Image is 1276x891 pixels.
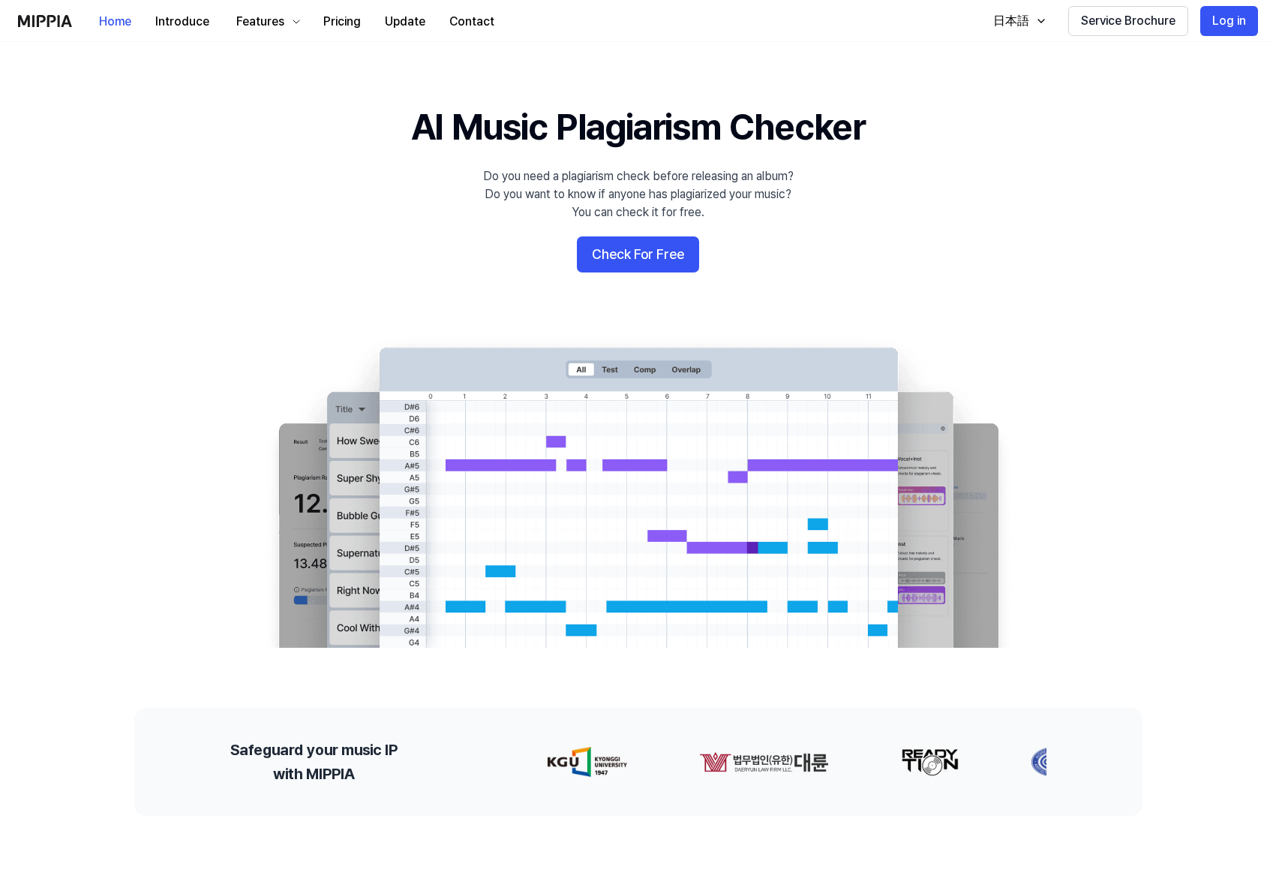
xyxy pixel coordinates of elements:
[143,7,221,37] button: Introduce
[221,7,311,37] button: Features
[373,1,437,42] a: Update
[577,236,699,272] button: Check For Free
[18,15,72,27] img: logo
[978,6,1056,36] button: 日本語
[87,1,143,42] a: Home
[230,738,398,786] h2: Safeguard your music IP with MIPPIA
[650,747,779,777] img: partner-logo-1
[373,7,437,37] button: Update
[851,747,909,777] img: partner-logo-2
[233,13,287,31] div: Features
[1200,6,1258,36] button: Log in
[248,333,1028,648] img: main Image
[311,7,373,37] button: Pricing
[497,747,578,777] img: partner-logo-0
[437,7,506,37] button: Contact
[1068,6,1188,36] button: Service Brochure
[990,12,1032,30] div: 日本語
[483,167,794,221] div: Do you need a plagiarism check before releasing an album? Do you want to know if anyone has plagi...
[87,7,143,37] button: Home
[981,747,1028,777] img: partner-logo-3
[411,102,865,152] h1: AI Music Plagiarism Checker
